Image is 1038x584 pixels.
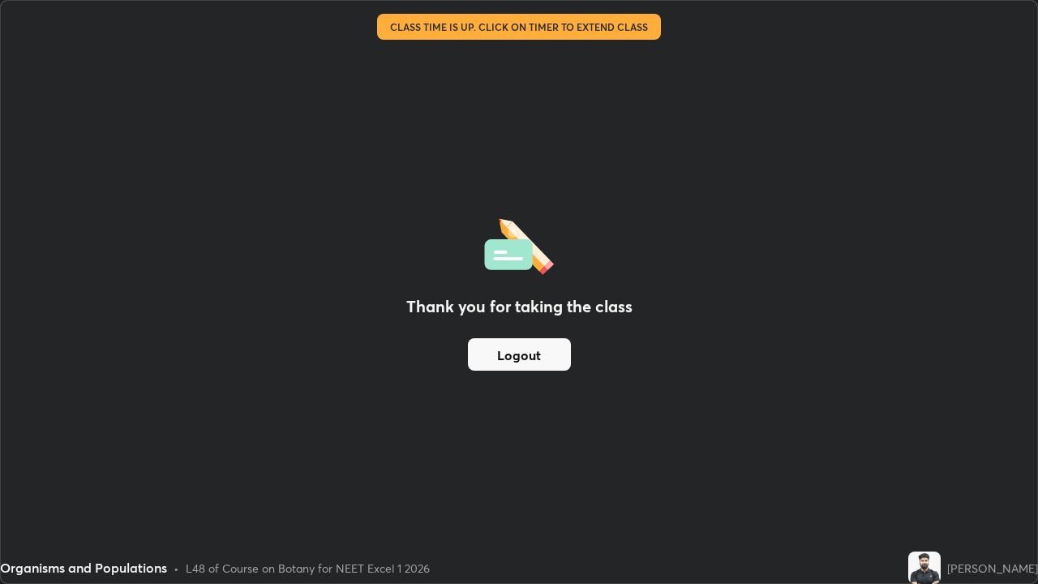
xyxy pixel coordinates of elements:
div: • [174,560,179,577]
img: offlineFeedback.1438e8b3.svg [484,213,554,275]
h2: Thank you for taking the class [406,294,633,319]
button: Logout [468,338,571,371]
img: d2d996f5197e45bfbb355c755dfad50d.jpg [908,552,941,584]
div: [PERSON_NAME] [947,560,1038,577]
div: L48 of Course on Botany for NEET Excel 1 2026 [186,560,430,577]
